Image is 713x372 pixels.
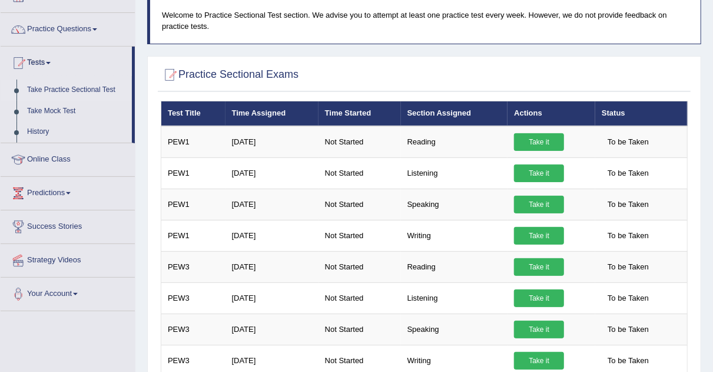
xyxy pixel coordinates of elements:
a: Take it [514,289,564,307]
td: Not Started [319,251,401,282]
td: Listening [401,282,508,314]
td: Not Started [319,282,401,314]
a: Take it [514,164,564,182]
td: PEW3 [161,282,225,314]
span: To be Taken [602,258,655,276]
a: Take it [514,196,564,213]
h2: Practice Sectional Exams [161,66,299,84]
td: Not Started [319,189,401,220]
a: Tests [1,47,132,76]
p: Welcome to Practice Sectional Test section. We advise you to attempt at least one practice test e... [162,9,689,32]
a: Take it [514,258,564,276]
a: Practice Questions [1,13,135,42]
a: Your Account [1,278,135,307]
a: Strategy Videos [1,244,135,274]
td: [DATE] [225,220,319,251]
a: Take it [514,133,564,151]
td: [DATE] [225,282,319,314]
td: [DATE] [225,157,319,189]
td: Reading [401,126,508,158]
a: Take it [514,227,564,245]
a: Take it [514,352,564,370]
a: Online Class [1,143,135,173]
span: To be Taken [602,321,655,338]
a: Success Stories [1,210,135,240]
th: Status [595,101,687,126]
a: Take it [514,321,564,338]
td: [DATE] [225,314,319,345]
th: Actions [508,101,595,126]
span: To be Taken [602,352,655,370]
th: Time Assigned [225,101,319,126]
td: [DATE] [225,189,319,220]
td: Speaking [401,189,508,220]
td: Speaking [401,314,508,345]
td: Writing [401,220,508,251]
span: To be Taken [602,133,655,151]
span: To be Taken [602,196,655,213]
td: Not Started [319,157,401,189]
td: [DATE] [225,251,319,282]
td: Reading [401,251,508,282]
span: To be Taken [602,227,655,245]
td: PEW1 [161,157,225,189]
span: To be Taken [602,289,655,307]
span: To be Taken [602,164,655,182]
td: PEW3 [161,314,225,345]
td: Not Started [319,314,401,345]
td: Listening [401,157,508,189]
a: Take Mock Test [22,101,132,122]
th: Test Title [161,101,225,126]
a: History [22,121,132,143]
a: Take Practice Sectional Test [22,80,132,101]
td: [DATE] [225,126,319,158]
td: Not Started [319,220,401,251]
td: PEW1 [161,126,225,158]
td: PEW1 [161,189,225,220]
td: PEW3 [161,251,225,282]
a: Predictions [1,177,135,206]
td: PEW1 [161,220,225,251]
td: Not Started [319,126,401,158]
th: Time Started [319,101,401,126]
th: Section Assigned [401,101,508,126]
